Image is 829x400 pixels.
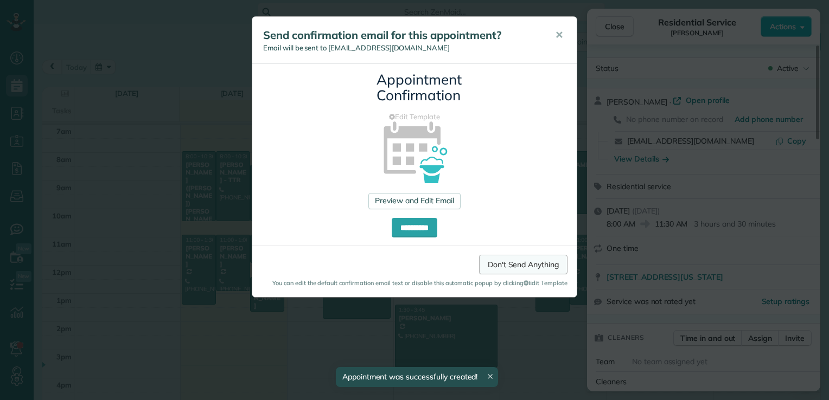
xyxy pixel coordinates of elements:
[366,102,463,199] img: appointment_confirmation_icon-141e34405f88b12ade42628e8c248340957700ab75a12ae832a8710e9b578dc5.png
[555,29,563,41] span: ✕
[260,112,569,122] a: Edit Template
[263,28,540,43] h5: Send confirmation email for this appointment?
[377,72,452,103] h3: Appointment Confirmation
[262,279,567,287] small: You can edit the default confirmation email text or disable this automatic popup by clicking Edit...
[263,43,450,52] span: Email will be sent to [EMAIL_ADDRESS][DOMAIN_NAME]
[479,255,567,274] a: Don't Send Anything
[368,193,460,209] a: Preview and Edit Email
[336,367,499,387] div: Appointment was successfully created!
